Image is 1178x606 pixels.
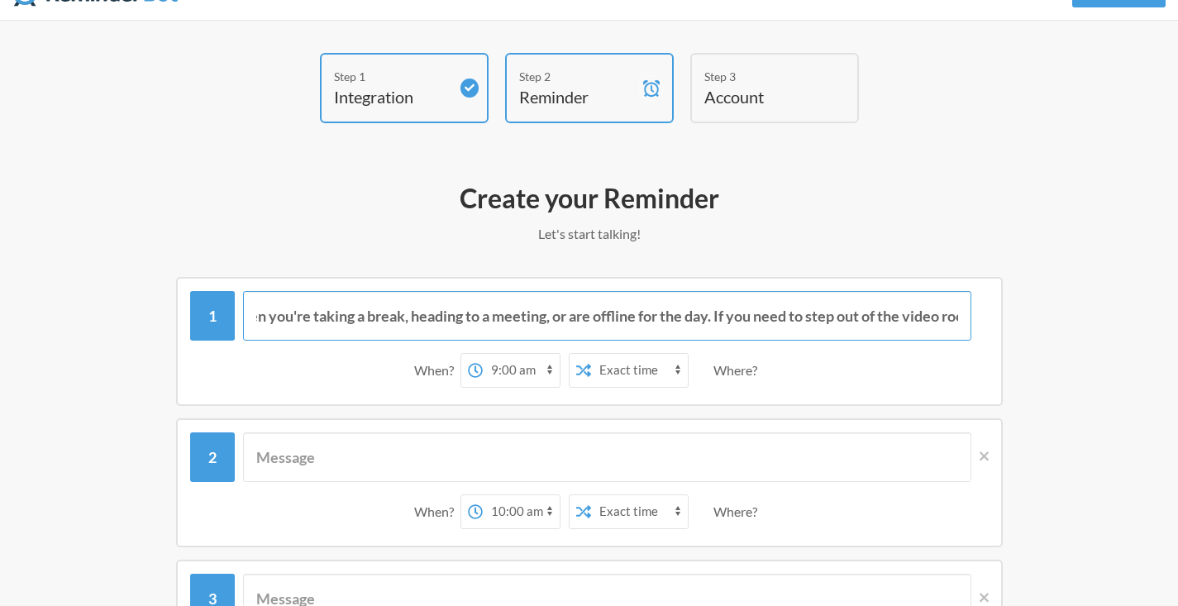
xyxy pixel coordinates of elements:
div: Step 3 [704,68,820,85]
h4: Integration [334,85,450,108]
div: Step 2 [519,68,635,85]
h4: Reminder [519,85,635,108]
div: Where? [713,494,764,529]
h2: Create your Reminder [110,181,1069,216]
div: When? [414,494,460,529]
h4: Account [704,85,820,108]
div: Step 1 [334,68,450,85]
p: Let's start talking! [110,224,1069,244]
div: When? [414,353,460,388]
input: Message [243,291,971,341]
input: Message [243,432,971,482]
div: Where? [713,353,764,388]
